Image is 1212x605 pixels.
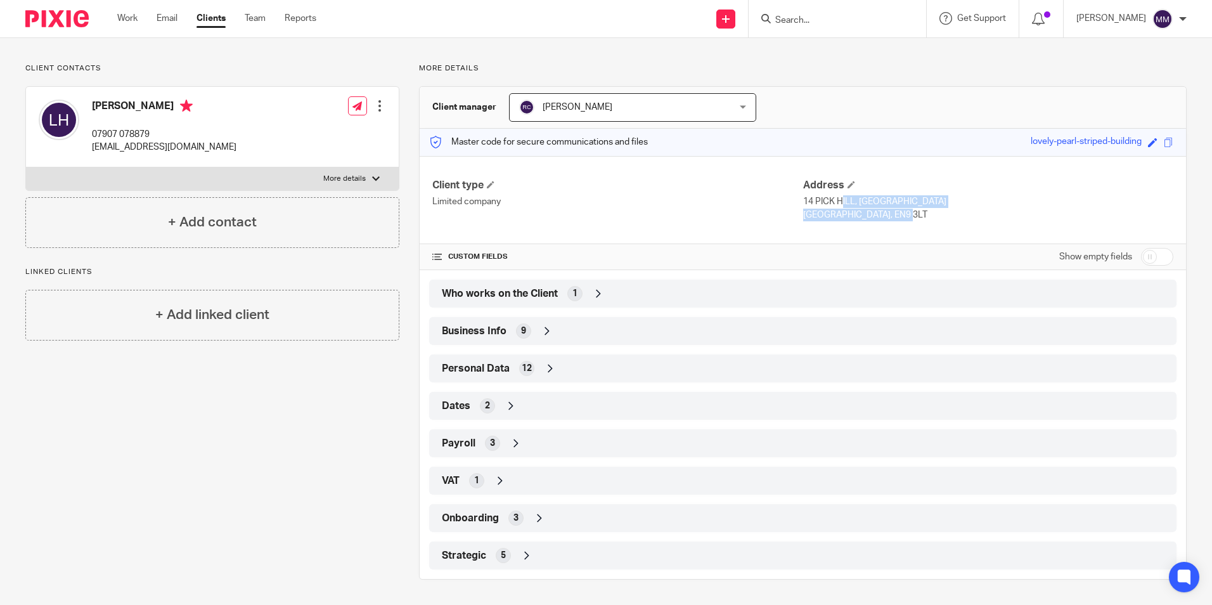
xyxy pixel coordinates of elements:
[197,12,226,25] a: Clients
[474,474,479,487] span: 1
[1152,9,1173,29] img: svg%3E
[39,100,79,140] img: svg%3E
[442,400,470,413] span: Dates
[1076,12,1146,25] p: [PERSON_NAME]
[442,474,460,488] span: VAT
[803,195,1173,208] p: 14 PICK HILL, [GEOGRAPHIC_DATA]
[92,100,236,115] h4: [PERSON_NAME]
[157,12,177,25] a: Email
[803,179,1173,192] h4: Address
[774,15,888,27] input: Search
[442,549,486,563] span: Strategic
[25,10,89,27] img: Pixie
[168,212,257,232] h4: + Add contact
[485,400,490,412] span: 2
[429,136,648,148] p: Master code for secure communications and files
[92,128,236,141] p: 07907 078879
[442,325,506,338] span: Business Info
[442,512,499,525] span: Onboarding
[803,209,1173,221] p: [GEOGRAPHIC_DATA], EN9 3LT
[442,437,475,450] span: Payroll
[442,287,558,301] span: Who works on the Client
[957,14,1006,23] span: Get Support
[245,12,266,25] a: Team
[323,174,366,184] p: More details
[285,12,316,25] a: Reports
[521,325,526,337] span: 9
[543,103,612,112] span: [PERSON_NAME]
[1031,135,1142,150] div: lovely-pearl-striped-building
[490,437,495,450] span: 3
[432,252,803,262] h4: CUSTOM FIELDS
[180,100,193,112] i: Primary
[501,549,506,562] span: 5
[442,362,510,375] span: Personal Data
[155,305,269,325] h4: + Add linked client
[522,362,532,375] span: 12
[432,195,803,208] p: Limited company
[572,287,577,300] span: 1
[1059,250,1132,263] label: Show empty fields
[432,179,803,192] h4: Client type
[519,100,534,115] img: svg%3E
[432,101,496,114] h3: Client manager
[25,267,399,277] p: Linked clients
[92,141,236,153] p: [EMAIL_ADDRESS][DOMAIN_NAME]
[25,63,399,74] p: Client contacts
[117,12,138,25] a: Work
[513,512,519,524] span: 3
[419,63,1187,74] p: More details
